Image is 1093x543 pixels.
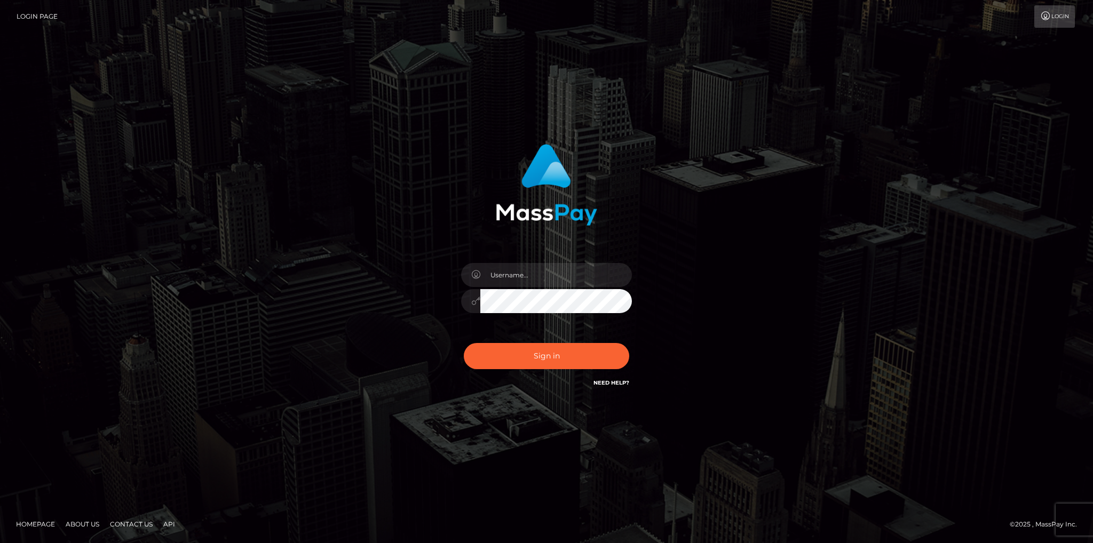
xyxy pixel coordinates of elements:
[106,516,157,532] a: Contact Us
[480,263,632,287] input: Username...
[496,144,597,226] img: MassPay Login
[593,379,629,386] a: Need Help?
[17,5,58,28] a: Login Page
[61,516,104,532] a: About Us
[159,516,179,532] a: API
[464,343,629,369] button: Sign in
[1010,518,1085,530] div: © 2025 , MassPay Inc.
[12,516,59,532] a: Homepage
[1034,5,1075,28] a: Login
